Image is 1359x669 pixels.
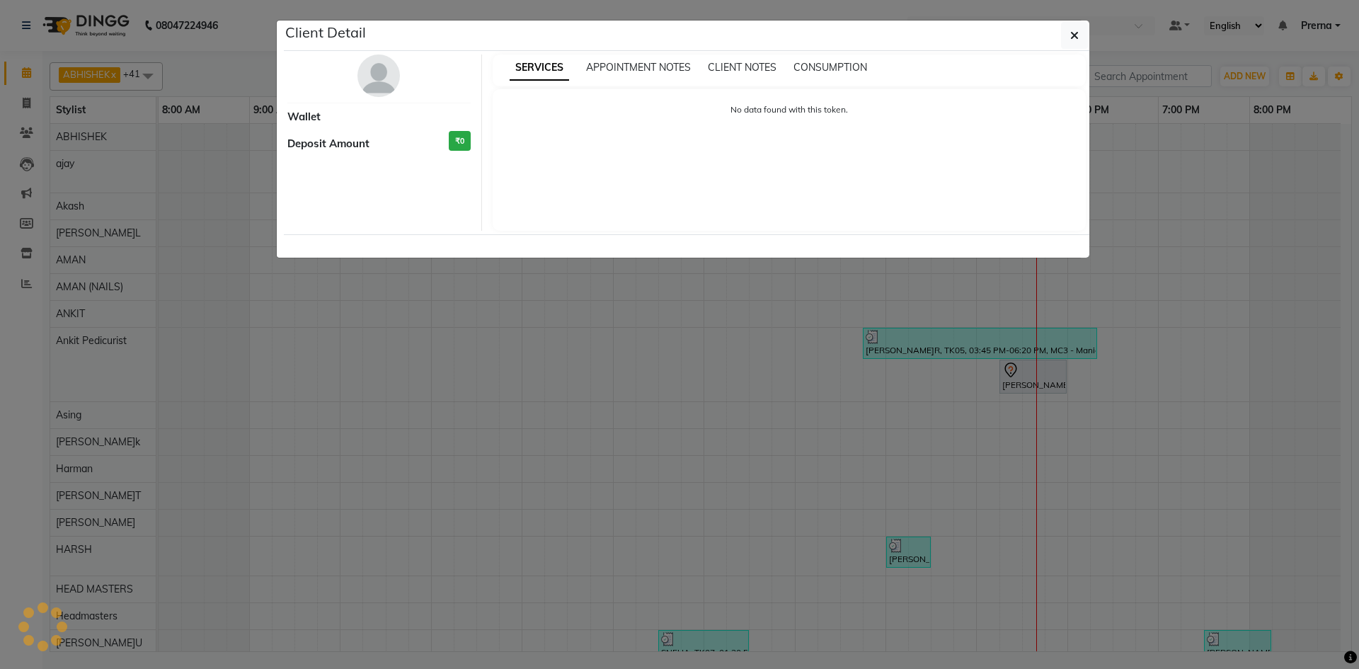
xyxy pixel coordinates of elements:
p: No data found with this token. [507,103,1072,116]
span: APPOINTMENT NOTES [586,61,691,74]
h3: ₹0 [449,131,471,151]
span: Deposit Amount [287,136,369,152]
span: Wallet [287,109,321,125]
span: SERVICES [510,55,569,81]
img: avatar [357,55,400,97]
h5: Client Detail [285,22,366,43]
span: CONSUMPTION [793,61,867,74]
span: CLIENT NOTES [708,61,776,74]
